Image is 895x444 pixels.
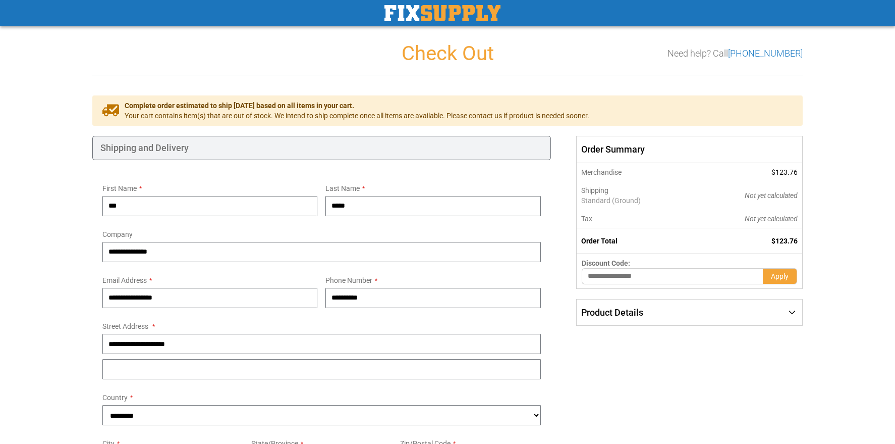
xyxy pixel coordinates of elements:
span: Not yet calculated [745,191,798,200]
a: store logo [384,5,500,21]
button: Apply [763,268,797,284]
span: Shipping [581,186,608,194]
span: $123.76 [771,168,798,176]
strong: Order Total [581,237,618,245]
img: Fix Industrial Supply [384,5,500,21]
span: Country [102,393,128,402]
span: Street Address [102,322,148,330]
h1: Check Out [92,42,803,65]
span: Company [102,230,133,238]
span: Your cart contains item(s) that are out of stock. We intend to ship complete once all items are a... [125,111,589,121]
span: First Name [102,184,137,192]
span: Last Name [325,184,360,192]
th: Merchandise [576,163,695,181]
a: [PHONE_NUMBER] [728,48,803,59]
span: Not yet calculated [745,215,798,223]
span: Phone Number [325,276,372,284]
div: Shipping and Delivery [92,136,551,160]
span: Product Details [581,307,643,318]
span: Apply [771,272,789,280]
span: Order Summary [576,136,803,163]
span: Discount Code: [582,259,630,267]
span: Standard (Ground) [581,195,690,206]
th: Tax [576,210,695,228]
h3: Need help? Call [667,48,803,59]
span: $123.76 [771,237,798,245]
span: Email Address [102,276,147,284]
span: Complete order estimated to ship [DATE] based on all items in your cart. [125,101,589,111]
